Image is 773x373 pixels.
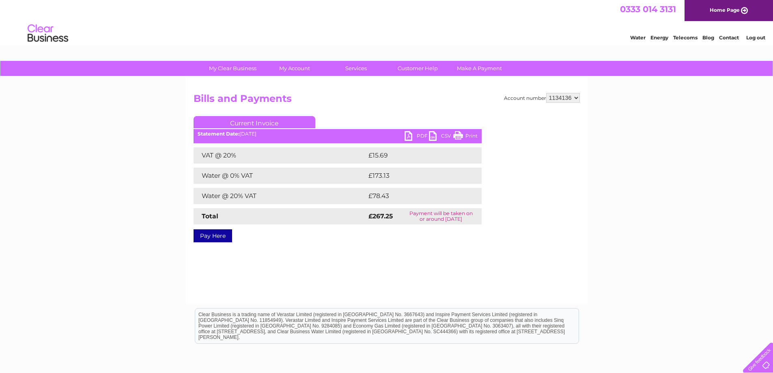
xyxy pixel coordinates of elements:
[366,168,466,184] td: £173.13
[504,93,580,103] div: Account number
[453,131,478,143] a: Print
[198,131,239,137] b: Statement Date:
[368,212,393,220] strong: £267.25
[194,93,580,108] h2: Bills and Payments
[323,61,390,76] a: Services
[719,34,739,41] a: Contact
[702,34,714,41] a: Blog
[400,208,482,224] td: Payment will be taken on or around [DATE]
[446,61,513,76] a: Make A Payment
[366,188,465,204] td: £78.43
[194,188,366,204] td: Water @ 20% VAT
[746,34,765,41] a: Log out
[195,4,579,39] div: Clear Business is a trading name of Verastar Limited (registered in [GEOGRAPHIC_DATA] No. 3667643...
[199,61,266,76] a: My Clear Business
[673,34,698,41] a: Telecoms
[384,61,451,76] a: Customer Help
[194,147,366,164] td: VAT @ 20%
[429,131,453,143] a: CSV
[261,61,328,76] a: My Account
[630,34,646,41] a: Water
[194,168,366,184] td: Water @ 0% VAT
[405,131,429,143] a: PDF
[650,34,668,41] a: Energy
[366,147,465,164] td: £15.69
[194,131,482,137] div: [DATE]
[194,229,232,242] a: Pay Here
[202,212,218,220] strong: Total
[27,21,69,46] img: logo.png
[194,116,315,128] a: Current Invoice
[620,4,676,14] a: 0333 014 3131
